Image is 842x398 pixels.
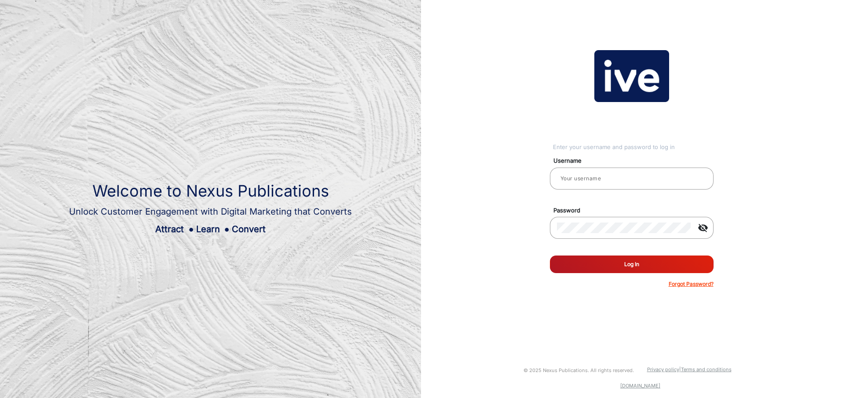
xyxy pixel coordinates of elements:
[550,256,714,273] button: Log In
[224,224,230,234] span: ●
[681,366,732,372] a: Terms and conditions
[69,223,352,236] div: Attract Learn Convert
[692,223,714,233] mat-icon: visibility_off
[679,366,681,372] a: |
[647,366,679,372] a: Privacy policy
[69,182,352,201] h1: Welcome to Nexus Publications
[547,157,724,165] mat-label: Username
[188,224,194,234] span: ●
[547,206,724,215] mat-label: Password
[69,205,352,218] div: Unlock Customer Engagement with Digital Marketing that Converts
[594,50,669,102] img: vmg-logo
[557,173,707,184] input: Your username
[669,280,714,288] p: Forgot Password?
[620,383,660,389] a: [DOMAIN_NAME]
[553,143,714,152] div: Enter your username and password to log in
[524,367,634,373] small: © 2025 Nexus Publications. All rights reserved.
